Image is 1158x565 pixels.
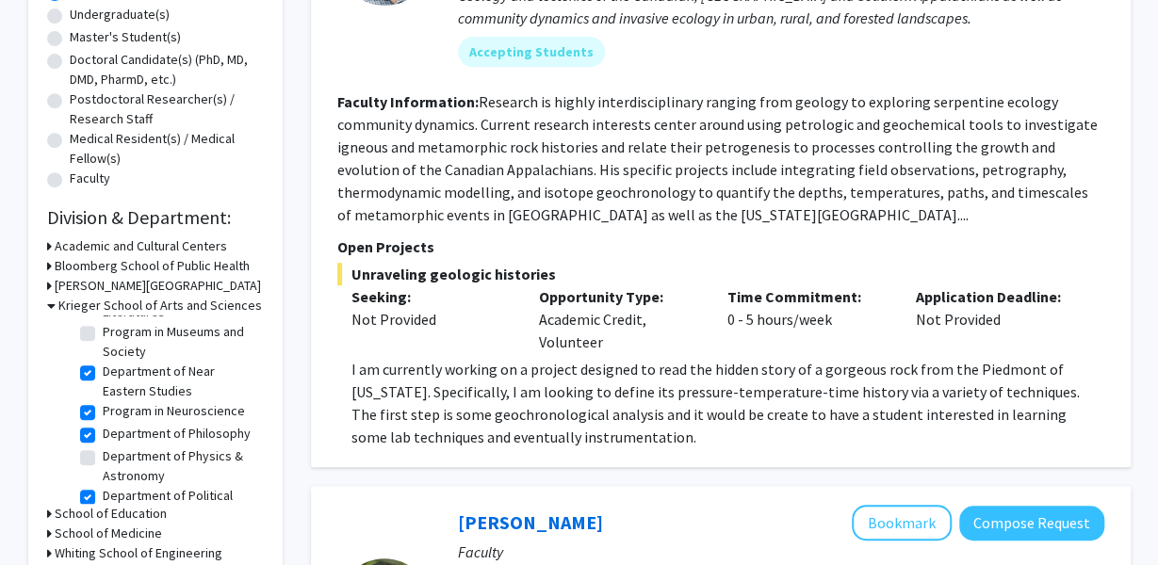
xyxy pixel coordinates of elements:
[337,92,1098,224] fg-read-more: Research is highly interdisciplinary ranging from geology to exploring serpentine ecology communi...
[458,37,605,67] mat-chip: Accepting Students
[103,362,259,401] label: Department of Near Eastern Studies
[713,285,902,353] div: 0 - 5 hours/week
[902,285,1090,353] div: Not Provided
[351,285,512,308] p: Seeking:
[70,129,264,169] label: Medical Resident(s) / Medical Fellow(s)
[55,524,162,543] h3: School of Medicine
[55,543,222,563] h3: Whiting School of Engineering
[70,89,264,129] label: Postdoctoral Researcher(s) / Research Staff
[103,486,259,525] label: Department of Political Science
[351,358,1104,448] p: I am currently working on a project designed to read the hidden story of a gorgeous rock from the...
[103,401,245,421] label: Program in Neuroscience
[458,510,603,534] a: [PERSON_NAME]
[727,285,888,308] p: Time Commitment:
[14,480,80,551] iframe: Chat
[55,504,167,524] h3: School of Education
[55,256,250,276] h3: Bloomberg School of Public Health
[70,5,170,24] label: Undergraduate(s)
[58,296,262,315] h3: Krieger School of Arts and Sciences
[55,276,261,296] h3: [PERSON_NAME][GEOGRAPHIC_DATA]
[103,446,259,486] label: Department of Physics & Astronomy
[103,322,259,362] label: Program in Museums and Society
[337,235,1104,258] p: Open Projects
[55,236,227,256] h3: Academic and Cultural Centers
[351,308,512,331] div: Not Provided
[70,169,110,188] label: Faculty
[70,27,181,47] label: Master's Student(s)
[525,285,713,353] div: Academic Credit, Volunteer
[337,92,479,111] b: Faculty Information:
[47,206,264,229] h2: Division & Department:
[458,541,1104,563] p: Faculty
[337,263,1104,285] span: Unraveling geologic histories
[539,285,699,308] p: Opportunity Type:
[916,285,1076,308] p: Application Deadline:
[103,424,251,444] label: Department of Philosophy
[959,506,1104,541] button: Compose Request to David Park
[70,50,264,89] label: Doctoral Candidate(s) (PhD, MD, DMD, PharmD, etc.)
[852,505,952,541] button: Add David Park to Bookmarks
